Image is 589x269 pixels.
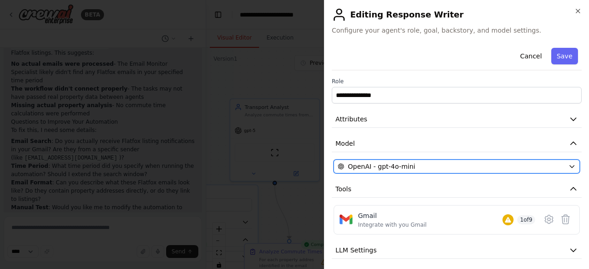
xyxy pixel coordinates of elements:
[358,221,427,229] div: Integrate with you Gmail
[340,213,352,226] img: Gmail
[348,162,415,171] span: OpenAI - gpt-4o-mini
[557,211,574,228] button: Delete tool
[334,160,580,173] button: OpenAI - gpt-4o-mini
[541,211,557,228] button: Configure tool
[551,48,578,64] button: Save
[514,48,547,64] button: Cancel
[335,246,377,255] span: LLM Settings
[332,135,582,152] button: Model
[335,139,355,148] span: Model
[335,114,367,124] span: Attributes
[517,215,535,224] span: 1 of 9
[332,242,582,259] button: LLM Settings
[332,78,582,85] label: Role
[332,26,582,35] span: Configure your agent's role, goal, backstory, and model settings.
[332,181,582,198] button: Tools
[332,111,582,128] button: Attributes
[358,211,427,220] div: Gmail
[335,184,352,194] span: Tools
[332,7,582,22] h2: Editing Response Writer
